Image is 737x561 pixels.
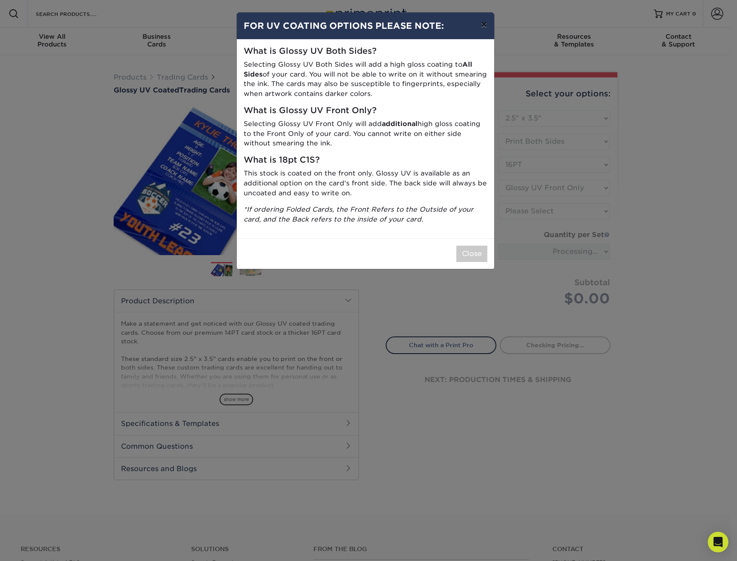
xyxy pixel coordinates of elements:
[244,205,474,223] i: *If ordering Folded Cards, the Front Refers to the Outside of your card, and the Back refers to t...
[244,155,487,165] h5: What is 18pt C1S?
[382,120,418,128] strong: additional
[244,60,487,99] p: Selecting Glossy UV Both Sides will add a high gloss coating to of your card. You will not be abl...
[244,46,487,56] h5: What is Glossy UV Both Sides?
[244,119,487,148] p: Selecting Glossy UV Front Only will add high gloss coating to the Front Only of your card. You ca...
[456,246,487,262] button: Close
[244,106,487,116] h5: What is Glossy UV Front Only?
[244,169,487,198] p: This stock is coated on the front only. Glossy UV is available as an additional option on the car...
[708,532,728,552] div: Open Intercom Messenger
[244,19,487,32] h4: FOR UV COATING OPTIONS PLEASE NOTE:
[474,12,494,37] button: ×
[244,60,472,78] strong: All Sides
